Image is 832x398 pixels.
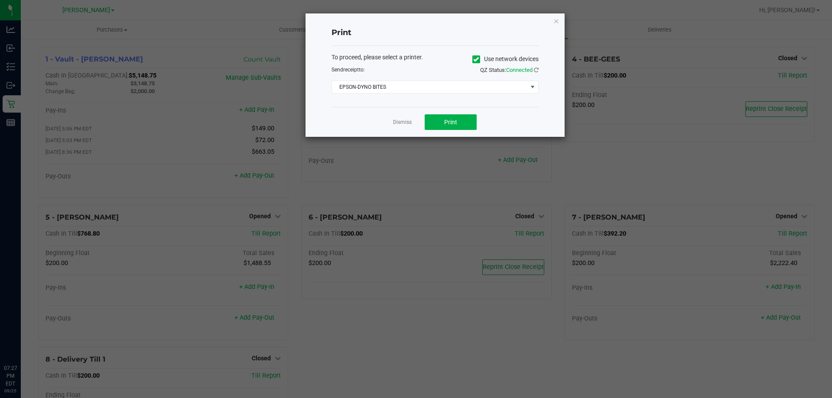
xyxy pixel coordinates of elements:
span: receipt [343,67,359,73]
span: Send to: [331,67,365,73]
span: QZ Status: [480,67,539,73]
span: EPSON-DYNO BITES [332,81,527,93]
div: To proceed, please select a printer. [325,53,545,66]
span: Connected [506,67,533,73]
button: Print [425,114,477,130]
label: Use network devices [472,55,539,64]
a: Dismiss [393,119,412,126]
span: Print [444,119,457,126]
iframe: Resource center [9,329,35,355]
h4: Print [331,27,539,39]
